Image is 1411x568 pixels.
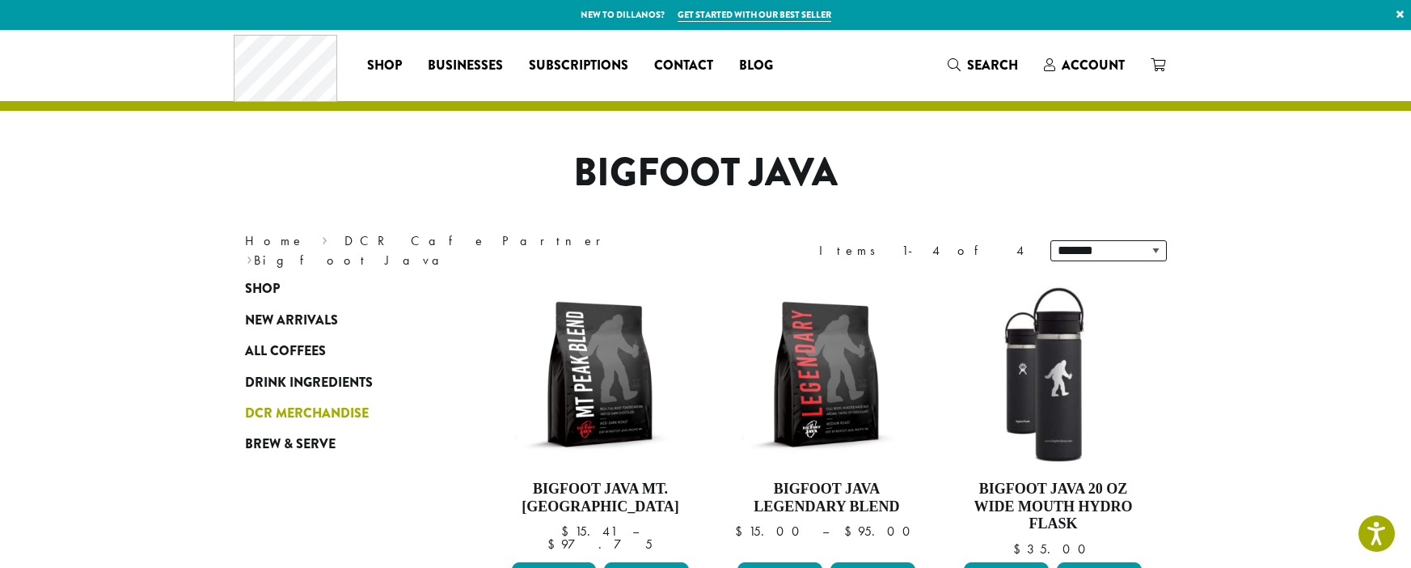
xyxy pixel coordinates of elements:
[822,523,829,540] span: –
[967,56,1018,74] span: Search
[245,232,305,249] a: Home
[245,311,338,331] span: New Arrivals
[367,56,402,76] span: Shop
[322,226,327,251] span: ›
[245,273,439,304] a: Shop
[733,282,919,468] img: BFJ_Legendary_12oz-300x300.png
[245,341,326,362] span: All Coffees
[245,279,280,299] span: Shop
[428,56,503,76] span: Businesses
[245,434,336,455] span: Brew & Serve
[960,282,1146,468] img: LO2867-BFJ-Hydro-Flask-20oz-WM-wFlex-Sip-Lid-Black-300x300.jpg
[245,398,439,429] a: DCR Merchandise
[735,523,807,540] bdi: 15.00
[935,52,1031,78] a: Search
[247,245,252,270] span: ›
[354,53,415,78] a: Shop
[733,481,919,515] h4: Bigfoot Java Legendary Blend
[1062,56,1125,74] span: Account
[632,523,639,540] span: –
[547,536,561,553] span: $
[844,523,918,540] bdi: 95.00
[547,536,653,553] bdi: 97.75
[654,56,713,76] span: Contact
[508,481,694,515] h4: Bigfoot Java Mt. [GEOGRAPHIC_DATA]
[344,232,612,249] a: DCR Cafe Partner
[245,404,369,424] span: DCR Merchandise
[245,231,682,270] nav: Breadcrumb
[508,282,694,556] a: Bigfoot Java Mt. [GEOGRAPHIC_DATA]
[245,305,439,336] a: New Arrivals
[245,429,439,460] a: Brew & Serve
[733,282,919,556] a: Bigfoot Java Legendary Blend
[735,523,749,540] span: $
[1013,540,1027,557] span: $
[561,523,617,540] bdi: 15.41
[960,481,1146,533] h4: Bigfoot Java 20 oz Wide Mouth Hydro Flask
[1013,540,1093,557] bdi: 35.00
[245,336,439,367] a: All Coffees
[844,523,858,540] span: $
[529,56,628,76] span: Subscriptions
[960,282,1146,556] a: Bigfoot Java 20 oz Wide Mouth Hydro Flask $35.00
[245,373,373,393] span: Drink Ingredients
[561,523,575,540] span: $
[233,150,1179,197] h1: Bigfoot Java
[245,367,439,397] a: Drink Ingredients
[739,56,773,76] span: Blog
[507,282,693,468] img: BFJ_MtPeak_12oz-300x300.png
[819,241,1026,261] div: Items 1-4 of 4
[678,8,831,22] a: Get started with our best seller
